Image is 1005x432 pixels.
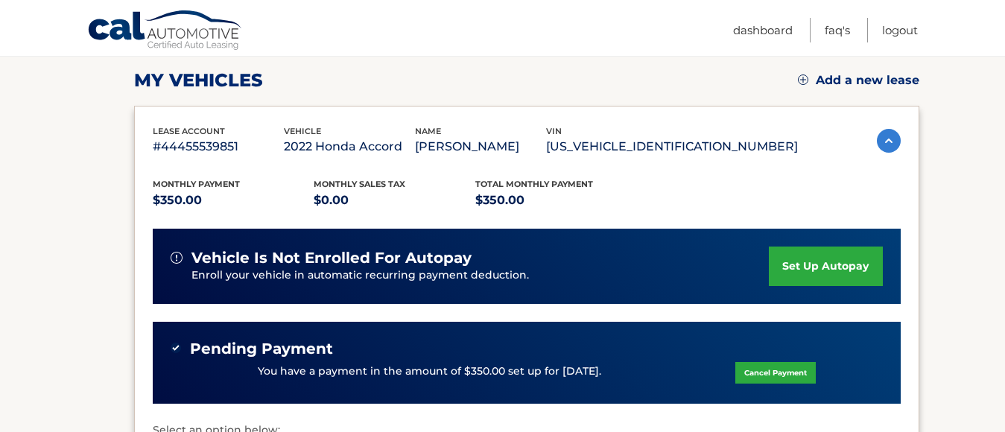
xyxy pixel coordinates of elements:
[882,18,918,42] a: Logout
[733,18,793,42] a: Dashboard
[546,126,562,136] span: vin
[153,190,314,211] p: $350.00
[191,249,472,267] span: vehicle is not enrolled for autopay
[314,179,405,189] span: Monthly sales Tax
[284,136,415,157] p: 2022 Honda Accord
[798,73,919,88] a: Add a new lease
[191,267,770,284] p: Enroll your vehicle in automatic recurring payment deduction.
[87,10,244,53] a: Cal Automotive
[134,69,263,92] h2: my vehicles
[825,18,850,42] a: FAQ's
[190,340,333,358] span: Pending Payment
[314,190,475,211] p: $0.00
[171,252,183,264] img: alert-white.svg
[171,343,181,353] img: check-green.svg
[153,126,225,136] span: lease account
[153,179,240,189] span: Monthly Payment
[546,136,798,157] p: [US_VEHICLE_IDENTIFICATION_NUMBER]
[475,179,593,189] span: Total Monthly Payment
[153,136,284,157] p: #44455539851
[769,247,882,286] a: set up autopay
[877,129,901,153] img: accordion-active.svg
[258,363,601,380] p: You have a payment in the amount of $350.00 set up for [DATE].
[735,362,816,384] a: Cancel Payment
[284,126,321,136] span: vehicle
[415,126,441,136] span: name
[475,190,637,211] p: $350.00
[798,74,808,85] img: add.svg
[415,136,546,157] p: [PERSON_NAME]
